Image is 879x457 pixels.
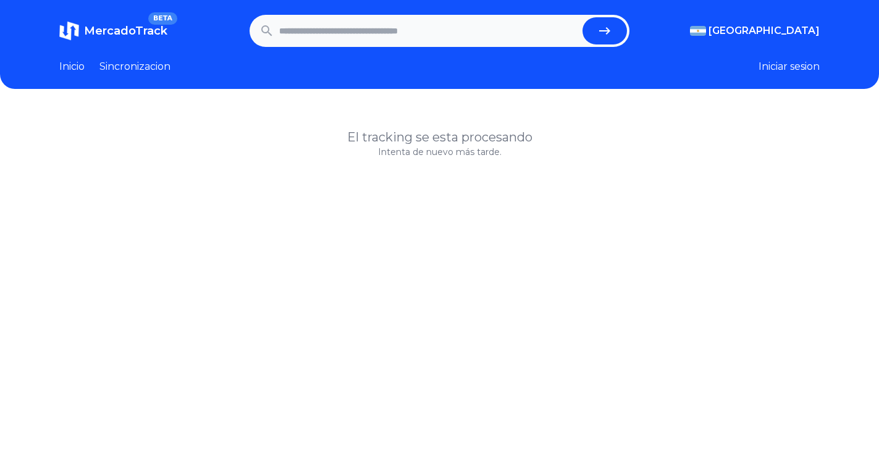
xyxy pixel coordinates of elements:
[59,59,85,74] a: Inicio
[148,12,177,25] span: BETA
[99,59,170,74] a: Sincronizacion
[690,26,706,36] img: Argentina
[84,24,167,38] span: MercadoTrack
[59,21,79,41] img: MercadoTrack
[690,23,820,38] button: [GEOGRAPHIC_DATA]
[59,128,820,146] h1: El tracking se esta procesando
[709,23,820,38] span: [GEOGRAPHIC_DATA]
[59,146,820,158] p: Intenta de nuevo más tarde.
[59,21,167,41] a: MercadoTrackBETA
[759,59,820,74] button: Iniciar sesion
